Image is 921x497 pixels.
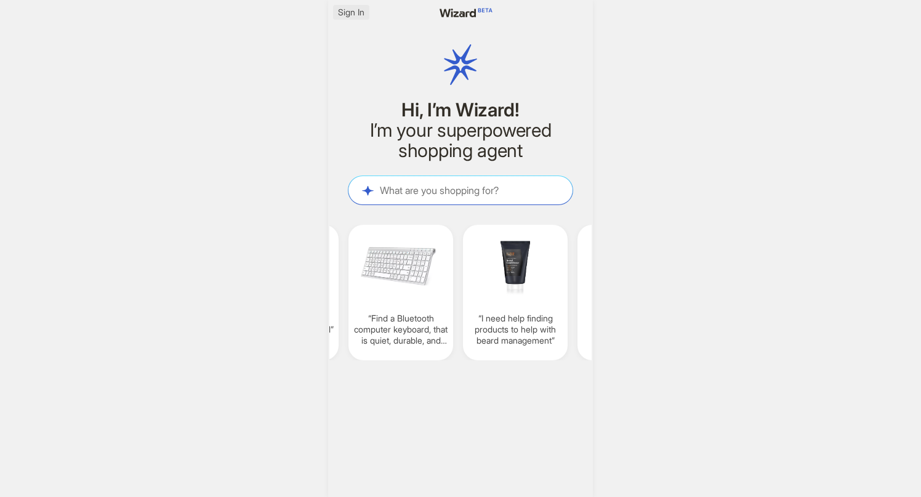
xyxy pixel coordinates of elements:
[348,120,573,161] h2: I’m your superpowered shopping agent
[468,232,563,303] img: I%20need%20help%20finding%20products%20to%20help%20with%20beard%20management-3f522821.png
[353,313,448,347] q: Find a Bluetooth computer keyboard, that is quiet, durable, and has long battery life
[348,225,453,360] div: Find a Bluetooth computer keyboard, that is quiet, durable, and has long battery life
[582,232,677,303] img: Best%20shoe%20for%20long%20distance%20running-fb89a0c4.png
[333,5,369,20] button: Sign In
[353,232,448,303] img: Find%20a%20Bluetooth%20computer%20keyboard_%20that%20is%20quiet_%20durable_%20and%20has%20long%20...
[582,313,677,335] q: Best shoe for long distance running
[577,225,682,360] div: Best shoe for long distance running
[468,313,563,347] q: I need help finding products to help with beard management
[348,100,573,120] h1: Hi, I’m Wizard!
[338,7,364,18] span: Sign In
[463,225,568,360] div: I need help finding products to help with beard management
